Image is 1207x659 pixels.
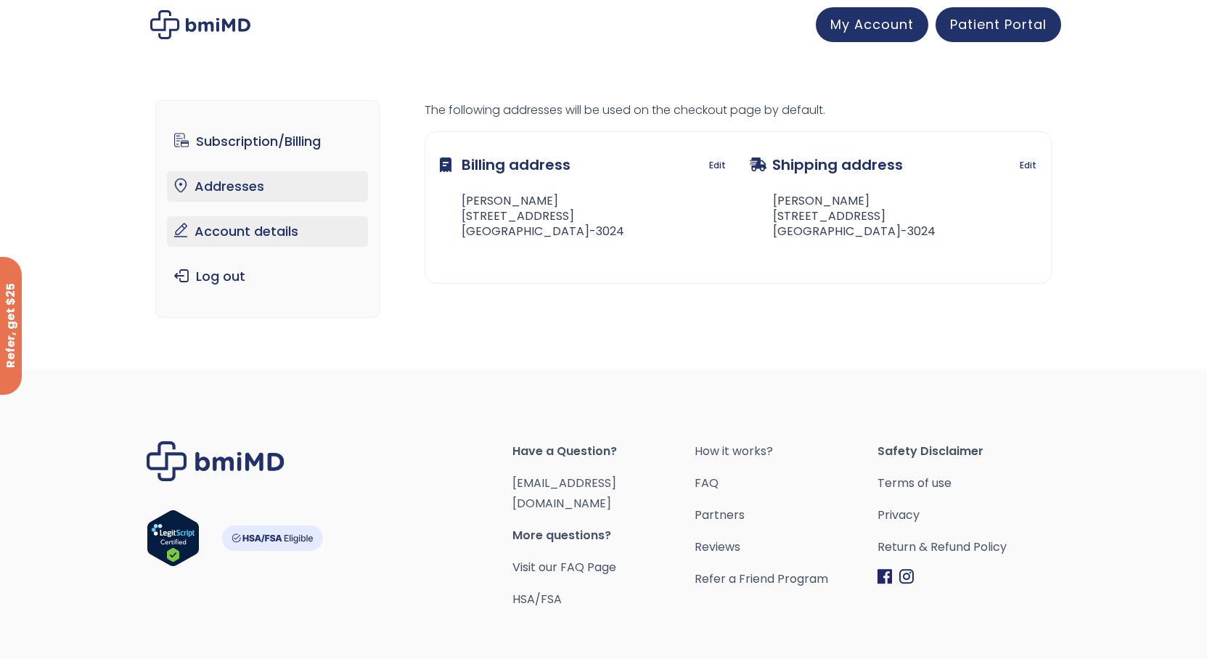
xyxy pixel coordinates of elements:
[147,509,200,573] a: Verify LegitScript Approval for www.bmimd.com
[750,194,936,239] address: [PERSON_NAME] [STREET_ADDRESS] [GEOGRAPHIC_DATA]-3024
[877,505,1060,525] a: Privacy
[425,100,1052,120] p: The following addresses will be used on the checkout page by default.
[512,559,616,576] a: Visit our FAQ Page
[816,7,928,42] a: My Account
[709,155,726,176] a: Edit
[830,15,914,33] span: My Account
[155,100,380,318] nav: Account pages
[877,473,1060,494] a: Terms of use
[512,591,562,607] a: HSA/FSA
[167,126,368,157] a: Subscription/Billing
[167,216,368,247] a: Account details
[695,473,877,494] a: FAQ
[512,441,695,462] span: Have a Question?
[221,525,323,551] img: HSA-FSA
[936,7,1061,42] a: Patient Portal
[147,441,285,481] img: Brand Logo
[167,261,368,292] a: Log out
[695,569,877,589] a: Refer a Friend Program
[440,147,570,183] h3: Billing address
[512,475,616,512] a: [EMAIL_ADDRESS][DOMAIN_NAME]
[695,537,877,557] a: Reviews
[950,15,1047,33] span: Patient Portal
[750,147,903,183] h3: Shipping address
[877,441,1060,462] span: Safety Disclaimer
[695,441,877,462] a: How it works?
[695,505,877,525] a: Partners
[877,537,1060,557] a: Return & Refund Policy
[1020,155,1036,176] a: Edit
[147,509,200,567] img: Verify Approval for www.bmimd.com
[899,569,914,584] img: Instagram
[167,171,368,202] a: Addresses
[440,194,624,239] address: [PERSON_NAME] [STREET_ADDRESS] [GEOGRAPHIC_DATA]-3024
[512,525,695,546] span: More questions?
[150,10,250,39] img: My account
[877,569,892,584] img: Facebook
